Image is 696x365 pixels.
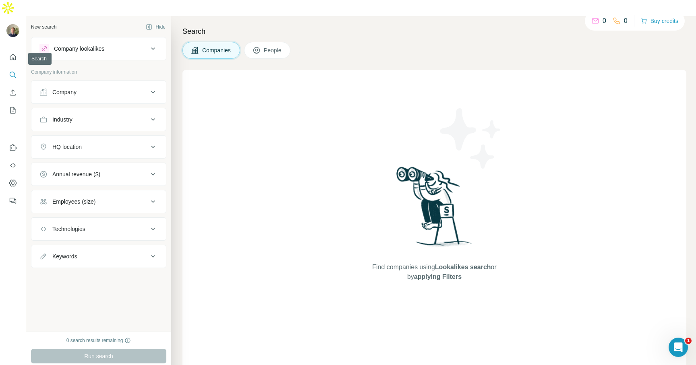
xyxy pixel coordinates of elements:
div: Industry [52,115,72,124]
div: Company lookalikes [54,45,104,53]
span: Lookalikes search [435,264,491,270]
button: Annual revenue ($) [31,165,166,184]
span: Find companies using or by [370,262,499,282]
button: Employees (size) [31,192,166,211]
div: Technologies [52,225,85,233]
span: 1 [685,338,692,344]
button: Search [6,68,19,82]
button: Quick start [6,50,19,64]
div: Company [52,88,77,96]
button: Technologies [31,219,166,239]
button: Use Surfe API [6,158,19,173]
p: 0 [624,16,628,26]
button: Use Surfe on LinkedIn [6,140,19,155]
button: Dashboard [6,176,19,190]
span: People [264,46,282,54]
button: HQ location [31,137,166,157]
button: My lists [6,103,19,118]
button: Keywords [31,247,166,266]
div: HQ location [52,143,82,151]
h4: Search [182,26,686,37]
iframe: Intercom live chat [669,338,688,357]
div: Keywords [52,252,77,260]
button: Buy credits [641,15,678,27]
img: Surfe Illustration - Woman searching with binoculars [393,165,476,254]
button: Company [31,82,166,102]
img: Avatar [6,24,19,37]
p: 0 [603,16,606,26]
button: Feedback [6,194,19,208]
button: Industry [31,110,166,129]
img: Surfe Illustration - Stars [435,102,507,175]
button: Enrich CSV [6,85,19,100]
p: Company information [31,68,166,76]
div: Employees (size) [52,198,95,206]
div: 0 search results remaining [66,337,131,344]
div: New search [31,23,56,31]
span: Companies [202,46,232,54]
span: applying Filters [414,273,462,280]
button: Hide [140,21,171,33]
button: Company lookalikes [31,39,166,58]
div: Annual revenue ($) [52,170,100,178]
